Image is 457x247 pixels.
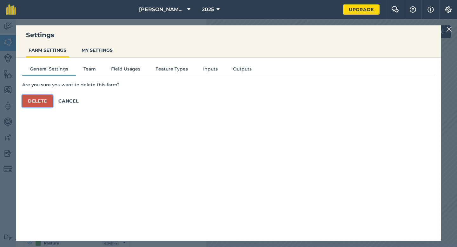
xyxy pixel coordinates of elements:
[391,6,399,13] img: Two speech bubbles overlapping with the left bubble in the forefront
[195,65,225,75] button: Inputs
[202,6,214,13] span: 2025
[22,95,53,107] button: Delete
[103,65,148,75] button: Field Usages
[148,65,195,75] button: Feature Types
[16,30,441,39] h3: Settings
[26,44,69,56] button: FARM SETTINGS
[6,4,16,15] img: fieldmargin Logo
[343,4,380,15] a: Upgrade
[139,6,185,13] span: [PERSON_NAME] & Sons Farming
[22,81,435,88] p: Are you sure you want to delete this farm?
[79,44,115,56] button: MY SETTINGS
[76,65,103,75] button: Team
[225,65,259,75] button: Outputs
[427,6,434,13] img: svg+xml;base64,PHN2ZyB4bWxucz0iaHR0cDovL3d3dy53My5vcmcvMjAwMC9zdmciIHdpZHRoPSIxNyIgaGVpZ2h0PSIxNy...
[409,6,417,13] img: A question mark icon
[445,6,452,13] img: A cog icon
[53,95,84,107] button: Cancel
[446,25,452,33] img: svg+xml;base64,PHN2ZyB4bWxucz0iaHR0cDovL3d3dy53My5vcmcvMjAwMC9zdmciIHdpZHRoPSIyMiIgaGVpZ2h0PSIzMC...
[22,65,76,75] button: General Settings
